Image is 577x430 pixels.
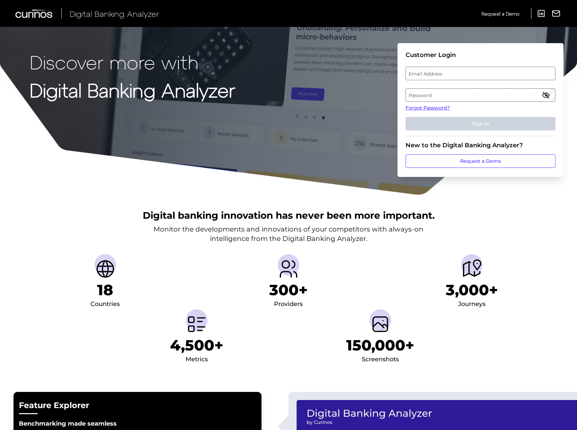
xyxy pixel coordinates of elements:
a: Request a Demo [406,154,555,168]
span: Request a Demo [482,11,519,17]
span: Digital Banking Analyzer [70,9,159,19]
label: Password [406,89,555,101]
strong: Digital Banking Analyzer [30,79,235,101]
div: Journeys [458,299,486,310]
div: Screenshots [362,354,399,365]
div: Countries [90,299,120,310]
a: Forgot Password? [406,104,555,112]
div: Metrics [186,354,208,365]
div: New to the Digital Banking Analyzer? [406,142,555,149]
p: Monitor the developments and innovations of your competitors with always-on intelligence from the... [154,224,423,243]
label: Email Address [406,67,555,80]
img: Providers [278,258,299,280]
img: Journeys [461,258,483,280]
h1: 300+ [269,281,308,299]
strong: Benchmarking made seamless [19,420,117,427]
button: Sign In [406,117,555,130]
img: Curinos [16,9,53,18]
div: Providers [274,299,303,310]
img: Metrics [186,313,208,335]
h2: Feature Explorer [19,400,256,411]
div: Customer Login [406,51,555,59]
h2: Digital banking innovation has never been more important. [143,209,435,222]
a: Request a Demo [482,8,519,19]
img: Screenshots [369,313,391,335]
h1: 3,000+ [446,281,498,299]
h1: 18 [97,281,113,299]
h1: 4,500+ [170,336,223,354]
h1: 150,000+ [346,336,414,354]
img: Countries [94,258,116,280]
p: Discover more with [30,51,235,72]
